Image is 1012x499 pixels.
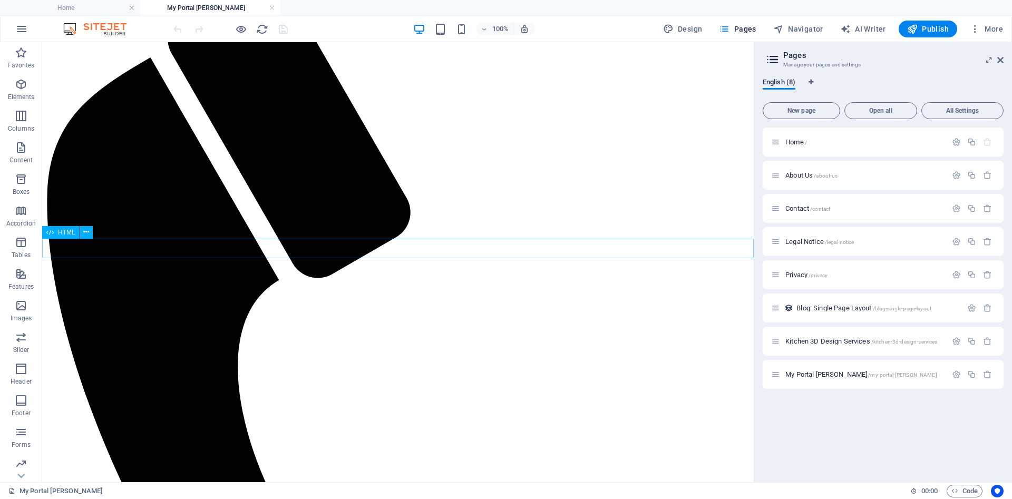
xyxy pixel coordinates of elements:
a: Click to cancel selection. Double-click to open Pages [8,485,103,497]
h6: 100% [492,23,509,35]
div: Remove [983,337,992,346]
span: / [805,140,807,145]
button: Open all [844,102,917,119]
button: More [966,21,1007,37]
p: Accordion [6,219,36,228]
div: Duplicate [967,171,976,180]
span: More [970,24,1003,34]
span: Click to open page [785,370,937,378]
p: Images [11,314,32,322]
span: /legal-notice [825,239,854,245]
div: About Us/about-us [782,172,947,179]
span: Click to open page [785,337,937,345]
span: Open all [849,107,912,114]
div: Duplicate [967,204,976,213]
div: This layout is used as a template for all items (e.g. a blog post) of this collection. The conten... [784,304,793,312]
div: Legal Notice/legal-notice [782,238,947,245]
span: 00 00 [921,485,938,497]
div: Remove [983,204,992,213]
h6: Session time [910,485,938,497]
button: Code [947,485,982,497]
p: Header [11,377,32,386]
span: : [929,487,930,495]
div: Remove [983,304,992,312]
div: Design (Ctrl+Alt+Y) [659,21,707,37]
p: Tables [12,251,31,259]
span: Click to open page [785,138,807,146]
span: Navigator [773,24,823,34]
div: Remove [983,237,992,246]
div: Remove [983,171,992,180]
button: Navigator [769,21,828,37]
span: Click to open page [785,238,854,246]
div: Duplicate [967,337,976,346]
span: /privacy [809,272,828,278]
span: Code [951,485,978,497]
p: Elements [8,93,35,101]
button: AI Writer [836,21,890,37]
span: /about-us [814,173,838,179]
button: New page [763,102,840,119]
div: Kitchen 3D Design Services/kitchen-3d-design-services [782,338,947,345]
span: /my-portal-[PERSON_NAME] [868,372,937,378]
div: Settings [967,304,976,312]
div: Privacy/privacy [782,271,947,278]
p: Footer [12,409,31,417]
span: All Settings [926,107,999,114]
button: Usercentrics [991,485,1004,497]
div: Remove [983,270,992,279]
div: Settings [952,337,961,346]
span: New page [767,107,835,114]
span: HTML [58,229,75,236]
div: Settings [952,138,961,146]
div: Blog: Single Page Layout/blog-single-page-layout [793,305,962,311]
p: Favorites [7,61,34,70]
button: 100% [476,23,514,35]
span: Click to open page [796,304,931,312]
div: Duplicate [967,370,976,379]
div: Settings [952,204,961,213]
p: Boxes [13,188,30,196]
i: On resize automatically adjust zoom level to fit chosen device. [520,24,529,34]
div: Settings [952,370,961,379]
p: Content [9,156,33,164]
p: Slider [13,346,30,354]
button: reload [256,23,268,35]
button: Click here to leave preview mode and continue editing [235,23,247,35]
div: My Portal [PERSON_NAME]/my-portal-[PERSON_NAME] [782,371,947,378]
span: Click to open page [785,171,838,179]
span: Click to open page [785,271,828,279]
span: Publish [907,24,949,34]
div: Remove [983,370,992,379]
div: The startpage cannot be deleted [983,138,992,146]
span: /blog-single-page-layout [873,306,931,311]
span: /contact [810,206,830,212]
div: Settings [952,171,961,180]
div: Settings [952,270,961,279]
div: Settings [952,237,961,246]
button: Design [659,21,707,37]
div: Contact/contact [782,205,947,212]
span: AI Writer [840,24,886,34]
div: Duplicate [967,237,976,246]
h3: Manage your pages and settings [783,60,982,70]
button: Publish [899,21,957,37]
div: Home/ [782,139,947,145]
i: Reload page [256,23,268,35]
span: Pages [719,24,756,34]
span: /kitchen-3d-design-services [871,339,938,345]
span: English (8) [763,76,795,91]
h4: My Portal [PERSON_NAME] [140,2,280,14]
button: All Settings [921,102,1004,119]
h2: Pages [783,51,1004,60]
span: Design [663,24,703,34]
p: Columns [8,124,34,133]
p: Features [8,282,34,291]
div: Duplicate [967,270,976,279]
img: Editor Logo [61,23,140,35]
div: Duplicate [967,138,976,146]
button: Pages [715,21,760,37]
div: Language Tabs [763,78,1004,98]
p: Forms [12,441,31,449]
span: Click to open page [785,204,830,212]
